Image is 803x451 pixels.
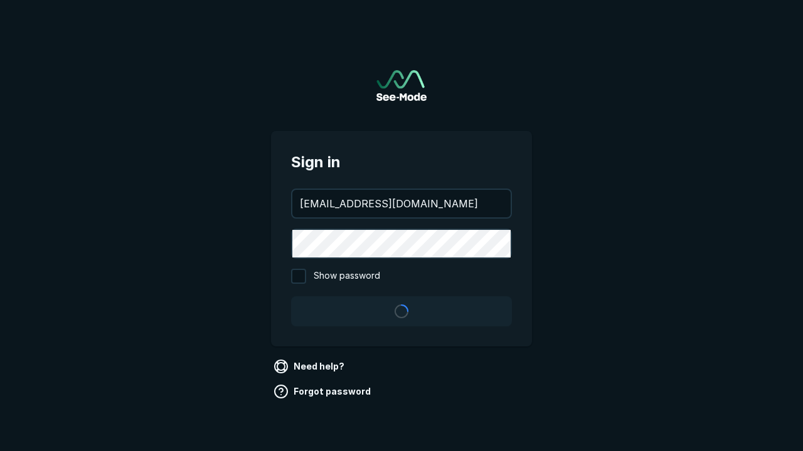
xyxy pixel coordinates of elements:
span: Show password [314,269,380,284]
a: Need help? [271,356,349,376]
span: Sign in [291,151,512,174]
img: See-Mode Logo [376,70,427,101]
a: Forgot password [271,381,376,402]
a: Go to sign in [376,70,427,101]
input: your@email.com [292,190,511,217]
